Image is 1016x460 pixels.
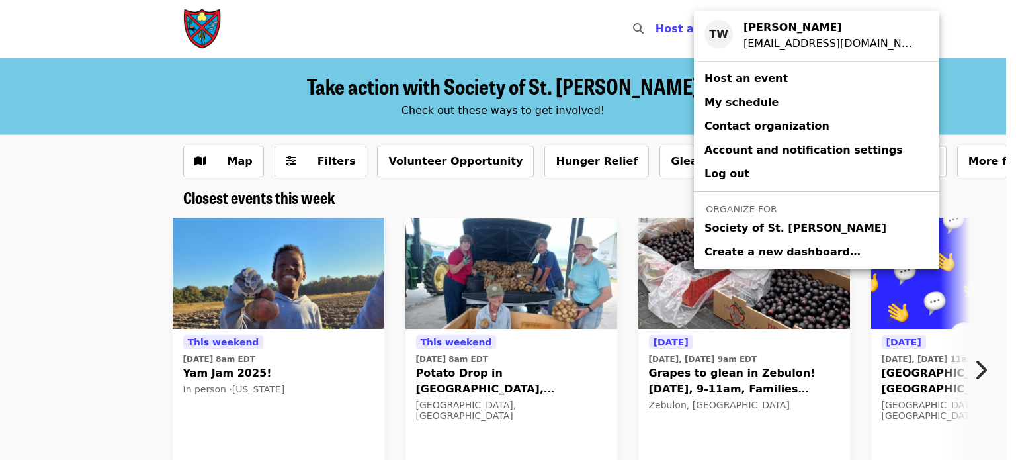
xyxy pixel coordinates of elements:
[704,220,886,236] span: Society of St. [PERSON_NAME]
[694,162,939,186] a: Log out
[743,36,918,52] div: nc-glean@endhunger.org
[694,115,939,138] a: Contact organization
[694,91,939,115] a: My schedule
[704,120,829,132] span: Contact organization
[694,240,939,264] a: Create a new dashboard…
[704,96,779,109] span: My schedule
[694,138,939,162] a: Account and notification settings
[694,216,939,240] a: Society of St. [PERSON_NAME]
[743,21,842,34] strong: [PERSON_NAME]
[704,144,903,156] span: Account and notification settings
[704,20,733,48] div: TW
[706,204,777,214] span: Organize for
[694,67,939,91] a: Host an event
[704,72,788,85] span: Host an event
[743,20,918,36] div: Taylor Wolfe
[694,16,939,56] a: TW[PERSON_NAME][EMAIL_ADDRESS][DOMAIN_NAME]
[704,246,861,258] span: Create a new dashboard…
[704,167,749,180] span: Log out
